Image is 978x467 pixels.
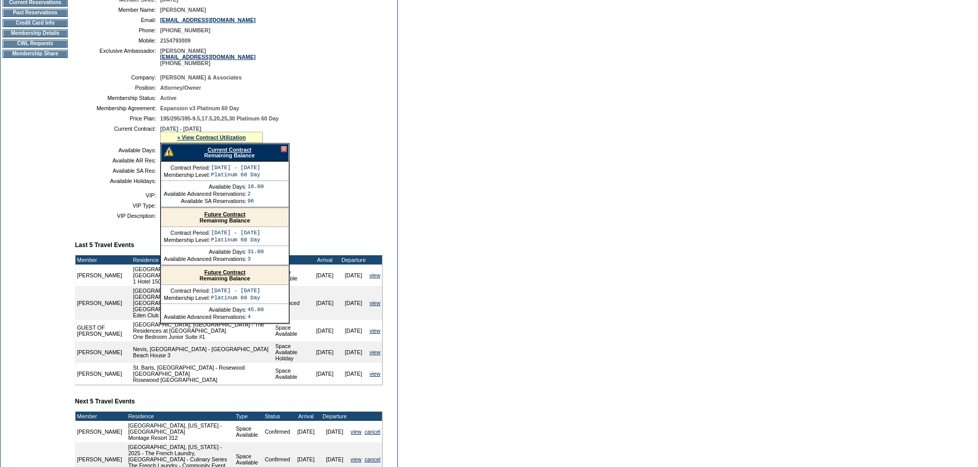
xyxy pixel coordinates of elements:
div: Remaining Balance [161,144,289,161]
td: Email: [79,17,156,23]
img: There are insufficient days and/or tokens to cover this reservation [164,147,174,156]
td: Available Days: [79,147,156,153]
span: 2154793009 [160,37,190,44]
td: Contract Period: [164,288,210,294]
a: Future Contract [204,269,245,275]
td: 18.00 [247,184,264,190]
td: Current Contract: [79,126,156,143]
td: [GEOGRAPHIC_DATA], [US_STATE] - [GEOGRAPHIC_DATA] Montage Resort 312 [127,421,235,442]
td: 45.00 [247,307,264,313]
td: [DATE] [311,341,339,363]
td: Mobile: [79,37,156,44]
td: Contract Period: [164,165,210,171]
td: Space Available Holiday [274,341,310,363]
td: Platinum 60 Day [211,172,260,178]
td: St. Barts, [GEOGRAPHIC_DATA] - Rosewood [GEOGRAPHIC_DATA] Rosewood [GEOGRAPHIC_DATA] [131,363,274,384]
td: Available Days: [164,307,246,313]
td: Status [263,412,292,421]
td: [DATE] - [DATE] [211,165,260,171]
td: [DATE] [311,265,339,286]
td: Available AR Res: [79,157,156,164]
td: Member [75,255,131,265]
td: [DATE] [339,286,368,320]
td: VIP: [79,192,156,198]
td: [DATE] [292,421,320,442]
td: [DATE] [320,421,349,442]
a: Future Contract [204,211,245,217]
td: Position: [79,85,156,91]
a: cancel [365,429,380,435]
td: [DATE] - [DATE] [211,288,260,294]
a: view [351,456,361,462]
td: Confirmed [263,421,292,442]
td: Contract Period: [164,230,210,236]
td: Available Days: [164,249,246,255]
td: Company: [79,74,156,80]
td: Credit Card Info [3,19,68,27]
td: 2 [247,191,264,197]
span: 195/295/395-9.5,17.5,20,25,30 Platinum 60 Day [160,115,279,121]
td: Space Available [274,363,310,384]
span: Expansion v3 Platinum 60 Day [160,105,239,111]
td: [DATE] [311,320,339,341]
td: Phone: [79,27,156,33]
td: Arrival [311,255,339,265]
a: view [351,429,361,435]
a: Current Contract [207,147,251,153]
b: Next 5 Travel Events [75,398,135,405]
td: [GEOGRAPHIC_DATA][PERSON_NAME], [GEOGRAPHIC_DATA] - Eden Club: [GEOGRAPHIC_DATA][PERSON_NAME], [G... [131,286,274,320]
td: GUEST OF [PERSON_NAME] [75,320,131,341]
td: Nevis, [GEOGRAPHIC_DATA] - [GEOGRAPHIC_DATA] Beach House 3 [131,341,274,363]
td: Membership Status: [79,95,156,101]
td: Member Name: [79,7,156,13]
td: [DATE] [339,341,368,363]
a: view [370,371,380,377]
td: Available Days: [164,184,246,190]
td: [DATE] [311,286,339,320]
span: [DATE] - [DATE] [160,126,201,132]
td: Departure [339,255,368,265]
td: Available Advanced Reservations: [164,256,246,262]
td: [PERSON_NAME] [75,286,131,320]
span: [PERSON_NAME] & Associates [160,74,242,80]
div: Remaining Balance [161,208,289,227]
td: [DATE] [311,363,339,384]
span: Attorney/Owner [160,85,201,91]
td: Membership Level: [164,172,210,178]
td: 96 [247,198,264,204]
span: [PERSON_NAME] [160,7,206,13]
td: [DATE] [339,265,368,286]
td: Space Available [234,421,263,442]
td: Space Available [274,265,310,286]
td: Platinum 60 Day [211,237,260,243]
td: [DATE] [339,320,368,341]
td: Exclusive Ambassador: [79,48,156,66]
td: Departure [320,412,349,421]
td: [PERSON_NAME] [75,265,131,286]
td: Residence [131,255,274,265]
a: [EMAIL_ADDRESS][DOMAIN_NAME] [160,54,256,60]
td: [PERSON_NAME] [75,421,124,442]
td: [PERSON_NAME] [75,363,131,384]
td: [DATE] [339,363,368,384]
td: Type [234,412,263,421]
td: Advanced [274,286,310,320]
a: view [370,272,380,278]
a: cancel [365,456,380,462]
td: Space Available [274,320,310,341]
td: Platinum 60 Day [211,295,260,301]
a: [EMAIL_ADDRESS][DOMAIN_NAME] [160,17,256,23]
td: VIP Type: [79,202,156,209]
td: Membership Level: [164,237,210,243]
td: Past Reservations [3,9,68,17]
td: Available SA Res: [79,168,156,174]
td: Membership Level: [164,295,210,301]
td: VIP Description: [79,213,156,219]
a: view [370,349,380,355]
td: Available SA Reservations: [164,198,246,204]
a: » View Contract Utilization [177,134,246,140]
td: Membership Details [3,29,68,37]
div: Remaining Balance [161,266,289,285]
span: Active [160,95,177,101]
span: [PHONE_NUMBER] [160,27,210,33]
